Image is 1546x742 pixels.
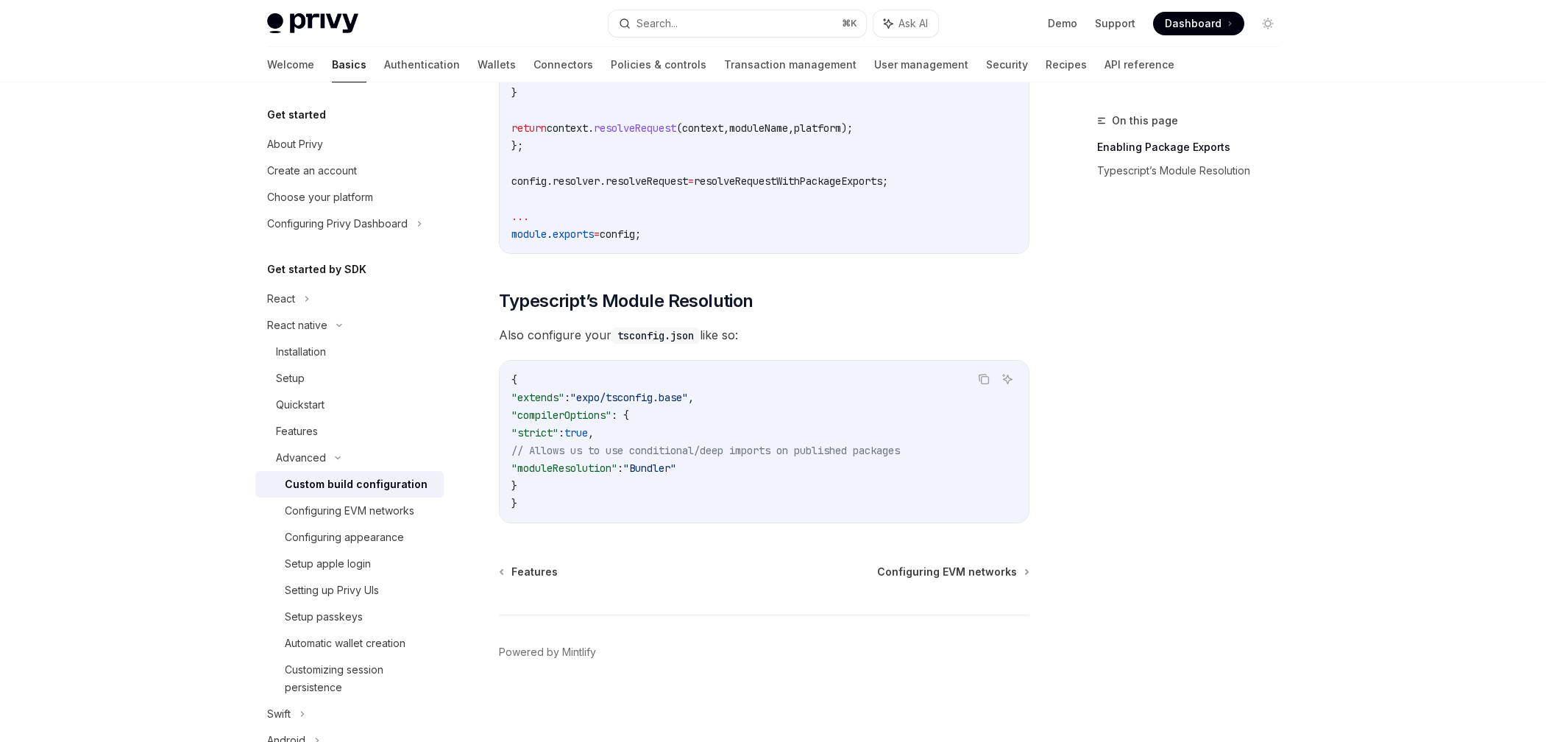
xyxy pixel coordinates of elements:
[611,409,629,422] span: : {
[384,47,460,82] a: Authentication
[842,18,857,29] span: ⌘ K
[511,139,523,152] span: };
[877,565,1028,579] a: Configuring EVM networks
[276,449,326,467] div: Advanced
[332,47,366,82] a: Basics
[676,121,682,135] span: (
[511,121,547,135] span: return
[255,524,444,551] a: Configuring appearance
[267,13,358,34] img: light logo
[511,426,559,439] span: "strict"
[255,498,444,524] a: Configuring EVM networks
[564,426,588,439] span: true
[637,15,678,32] div: Search...
[600,174,606,188] span: .
[553,227,594,241] span: exports
[267,290,295,308] div: React
[267,317,327,334] div: React native
[559,426,564,439] span: :
[500,565,558,579] a: Features
[511,462,617,475] span: "moduleResolution"
[511,373,517,386] span: {
[788,121,794,135] span: ,
[255,184,444,211] a: Choose your platform
[841,121,853,135] span: );
[255,630,444,657] a: Automatic wallet creation
[276,343,326,361] div: Installation
[511,174,547,188] span: config
[1153,12,1244,35] a: Dashboard
[547,174,553,188] span: .
[1104,47,1174,82] a: API reference
[285,529,404,546] div: Configuring appearance
[794,121,841,135] span: platform
[285,582,379,599] div: Setting up Privy UIs
[588,426,594,439] span: ,
[255,392,444,418] a: Quickstart
[255,418,444,445] a: Features
[998,370,1017,389] button: Ask AI
[267,162,357,180] div: Create an account
[285,555,371,573] div: Setup apple login
[511,210,529,223] span: ...
[267,47,314,82] a: Welcome
[1048,16,1077,31] a: Demo
[974,370,993,389] button: Copy the contents from the code block
[1046,47,1087,82] a: Recipes
[1112,112,1178,130] span: On this page
[611,328,700,344] code: tsconfig.json
[255,604,444,630] a: Setup passkeys
[267,106,326,124] h5: Get started
[553,174,600,188] span: resolver
[499,325,1029,345] span: Also configure your like so:
[255,471,444,498] a: Custom build configuration
[609,10,866,37] button: Search...⌘K
[511,479,517,492] span: }
[1095,16,1135,31] a: Support
[267,705,291,723] div: Swift
[255,158,444,184] a: Create an account
[255,365,444,392] a: Setup
[547,227,553,241] span: .
[276,396,325,414] div: Quickstart
[606,174,688,188] span: resolveRequest
[499,289,754,313] span: Typescript’s Module Resolution
[511,227,547,241] span: module
[723,121,729,135] span: ,
[547,121,588,135] span: context
[1165,16,1221,31] span: Dashboard
[255,657,444,701] a: Customizing session persistence
[594,121,676,135] span: resolveRequest
[267,188,373,206] div: Choose your platform
[285,608,363,626] div: Setup passkeys
[611,47,706,82] a: Policies & controls
[623,462,676,475] span: "Bundler"
[570,391,688,404] span: "expo/tsconfig.base"
[267,135,323,153] div: About Privy
[1256,12,1280,35] button: Toggle dark mode
[1097,159,1291,183] a: Typescript’s Module Resolution
[285,661,435,696] div: Customizing session persistence
[898,16,928,31] span: Ask AI
[511,391,564,404] span: "extends"
[285,476,428,493] div: Custom build configuration
[873,10,938,37] button: Ask AI
[688,174,694,188] span: =
[877,565,1017,579] span: Configuring EVM networks
[267,215,408,233] div: Configuring Privy Dashboard
[511,86,517,99] span: }
[682,121,723,135] span: context
[533,47,593,82] a: Connectors
[724,47,857,82] a: Transaction management
[564,391,570,404] span: :
[255,131,444,158] a: About Privy
[499,645,596,660] a: Powered by Mintlify
[594,227,600,241] span: =
[874,47,968,82] a: User management
[729,121,788,135] span: moduleName
[285,635,405,652] div: Automatic wallet creation
[617,462,623,475] span: :
[255,551,444,577] a: Setup apple login
[276,370,305,387] div: Setup
[255,339,444,365] a: Installation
